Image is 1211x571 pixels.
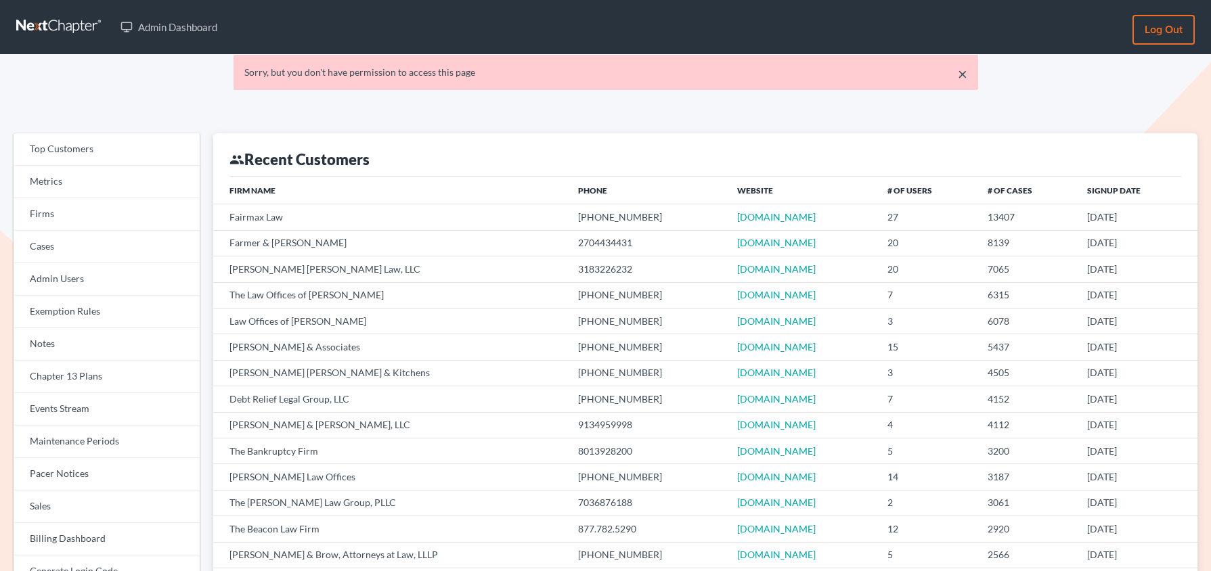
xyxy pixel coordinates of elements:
th: Firm Name [213,177,567,204]
td: [DATE] [1076,308,1197,334]
td: 9134959998 [567,412,726,438]
td: 6078 [977,308,1076,334]
th: # of Cases [977,177,1076,204]
td: Farmer & [PERSON_NAME] [213,230,567,256]
td: 7036876188 [567,490,726,516]
a: Top Customers [14,133,200,166]
td: [PHONE_NUMBER] [567,542,726,568]
td: [PERSON_NAME] & Brow, Attorneys at Law, LLLP [213,542,567,568]
td: 7 [877,386,976,412]
a: [DOMAIN_NAME] [737,367,816,378]
td: [DATE] [1076,256,1197,282]
a: [DOMAIN_NAME] [737,471,816,482]
td: The Law Offices of [PERSON_NAME] [213,282,567,308]
th: # of Users [877,177,976,204]
td: [DATE] [1076,516,1197,542]
td: 8139 [977,230,1076,256]
td: 2 [877,490,976,516]
a: [DOMAIN_NAME] [737,445,816,457]
td: [PHONE_NUMBER] [567,464,726,490]
a: Chapter 13 Plans [14,361,200,393]
a: Admin Users [14,263,200,296]
a: Maintenance Periods [14,426,200,458]
td: 5 [877,438,976,463]
td: 4112 [977,412,1076,438]
td: Law Offices of [PERSON_NAME] [213,308,567,334]
td: 5437 [977,334,1076,360]
td: 2920 [977,516,1076,542]
td: [PHONE_NUMBER] [567,360,726,386]
a: [DOMAIN_NAME] [737,315,816,327]
a: Sales [14,490,200,523]
td: [DATE] [1076,360,1197,386]
td: 877.782.5290 [567,516,726,542]
td: [DATE] [1076,542,1197,568]
td: 2566 [977,542,1076,568]
td: 7065 [977,256,1076,282]
a: Admin Dashboard [114,15,224,39]
td: [DATE] [1076,386,1197,412]
td: 12 [877,516,976,542]
td: 3200 [977,438,1076,463]
td: [DATE] [1076,490,1197,516]
td: 3183226232 [567,256,726,282]
td: 13407 [977,204,1076,230]
td: 5 [877,542,976,568]
td: Fairmax Law [213,204,567,230]
a: [DOMAIN_NAME] [737,263,816,275]
th: Signup Date [1076,177,1197,204]
td: 8013928200 [567,438,726,463]
td: [PHONE_NUMBER] [567,204,726,230]
a: [DOMAIN_NAME] [737,523,816,534]
td: [PERSON_NAME] [PERSON_NAME] Law, LLC [213,256,567,282]
a: [DOMAIN_NAME] [737,549,816,560]
td: 6315 [977,282,1076,308]
td: [PERSON_NAME] & Associates [213,334,567,360]
td: 4 [877,412,976,438]
td: [DATE] [1076,438,1197,463]
td: 3 [877,308,976,334]
a: Metrics [14,166,200,198]
a: [DOMAIN_NAME] [737,497,816,508]
td: 4505 [977,360,1076,386]
td: 3 [877,360,976,386]
a: Firms [14,198,200,231]
td: [DATE] [1076,412,1197,438]
a: × [958,66,967,82]
td: [PERSON_NAME] Law Offices [213,464,567,490]
td: The [PERSON_NAME] Law Group, PLLC [213,490,567,516]
td: 15 [877,334,976,360]
a: [DOMAIN_NAME] [737,393,816,405]
a: [DOMAIN_NAME] [737,289,816,300]
td: 2704434431 [567,230,726,256]
a: Cases [14,231,200,263]
td: The Beacon Law Firm [213,516,567,542]
th: Website [726,177,877,204]
i: group [229,152,244,167]
a: [DOMAIN_NAME] [737,341,816,352]
td: 4152 [977,386,1076,412]
td: Debt Relief Legal Group, LLC [213,386,567,412]
a: Log out [1132,15,1195,45]
td: [PERSON_NAME] [PERSON_NAME] & Kitchens [213,360,567,386]
div: Recent Customers [229,150,370,169]
a: [DOMAIN_NAME] [737,237,816,248]
td: 27 [877,204,976,230]
a: Exemption Rules [14,296,200,328]
div: Sorry, but you don't have permission to access this page [244,66,967,79]
td: [DATE] [1076,334,1197,360]
td: [PHONE_NUMBER] [567,308,726,334]
th: Phone [567,177,726,204]
td: [PERSON_NAME] & [PERSON_NAME], LLC [213,412,567,438]
td: [DATE] [1076,282,1197,308]
a: Notes [14,328,200,361]
td: 3061 [977,490,1076,516]
td: [PHONE_NUMBER] [567,334,726,360]
a: Billing Dashboard [14,523,200,555]
td: 20 [877,256,976,282]
td: [DATE] [1076,204,1197,230]
td: [DATE] [1076,230,1197,256]
td: 7 [877,282,976,308]
td: 20 [877,230,976,256]
td: 3187 [977,464,1076,490]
